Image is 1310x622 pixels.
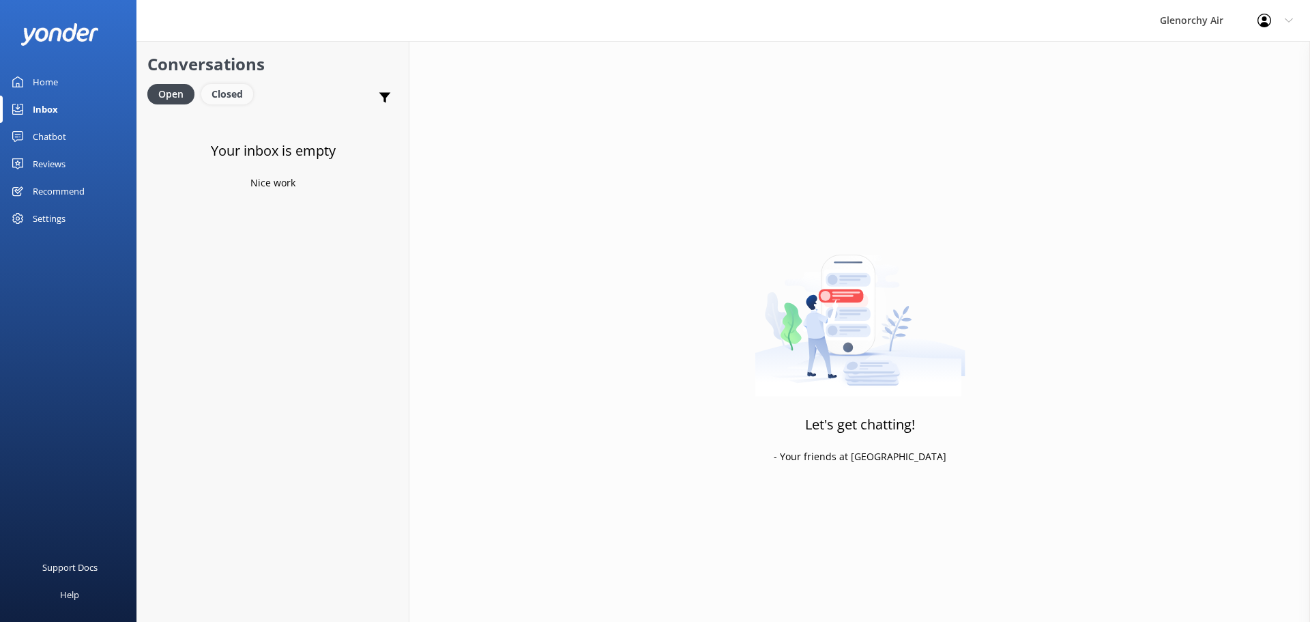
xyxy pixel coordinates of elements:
[147,51,398,77] h2: Conversations
[33,123,66,150] div: Chatbot
[147,84,194,104] div: Open
[42,554,98,581] div: Support Docs
[755,226,965,397] img: artwork of a man stealing a conversation from at giant smartphone
[805,414,915,436] h3: Let's get chatting!
[33,96,58,123] div: Inbox
[774,449,946,464] p: - Your friends at [GEOGRAPHIC_DATA]
[20,23,99,46] img: yonder-white-logo.png
[60,581,79,608] div: Help
[211,140,336,162] h3: Your inbox is empty
[201,86,260,101] a: Closed
[33,68,58,96] div: Home
[33,150,65,178] div: Reviews
[33,178,85,205] div: Recommend
[201,84,253,104] div: Closed
[147,86,201,101] a: Open
[33,205,65,232] div: Settings
[250,175,295,190] p: Nice work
